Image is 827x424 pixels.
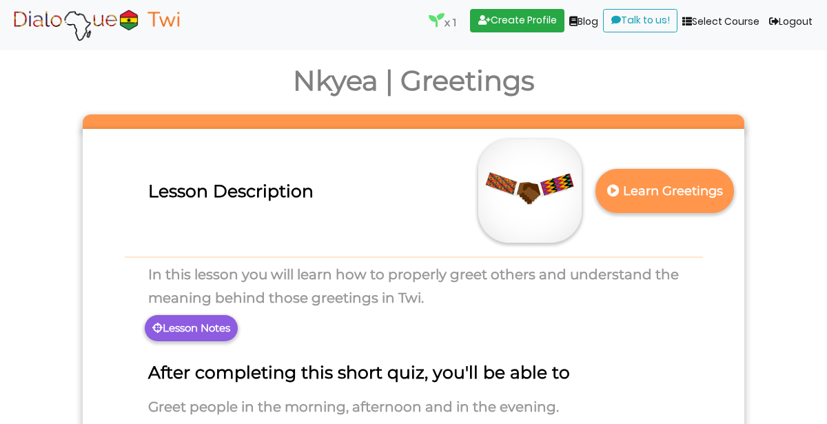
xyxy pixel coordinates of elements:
[93,181,734,201] h1: Lesson Description
[470,9,564,32] a: Create Profile
[145,315,238,341] button: Lesson Notes
[564,9,603,35] a: Blog
[429,12,456,32] p: x 1
[10,8,183,42] img: Brand
[595,169,734,212] button: Learn Greetings
[677,9,764,35] a: Select Course
[764,9,817,35] a: Logout
[93,362,734,383] h1: After completing this short quiz, you'll be able to
[604,174,726,208] p: Learn Greetings
[93,263,734,310] p: In this lesson you will learn how to properly greet others and understand the meaning behind thos...
[478,139,582,243] img: greetings.3fee7869.jpg
[603,9,677,32] a: Talk to us!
